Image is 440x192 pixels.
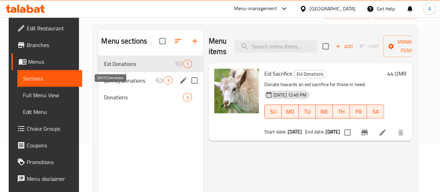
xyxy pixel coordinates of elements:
div: Eid Donations1 [98,55,203,72]
span: [DATE] Donations [104,76,155,85]
div: Menu-management [234,5,277,13]
span: Add item [333,41,355,52]
span: SU [267,107,279,117]
a: Menus [11,53,82,70]
a: Branches [11,37,82,53]
span: Menus [28,57,77,66]
span: Manage items [389,38,424,55]
span: Sections [23,74,77,83]
span: FR [353,107,364,117]
span: Coupons [27,141,77,149]
span: Eid Donations [104,60,175,68]
div: Donations4 [98,89,203,106]
a: Edit Menu [17,103,82,120]
span: Start date: [264,127,287,136]
h2: Menu sections [101,36,147,46]
span: A [428,5,431,13]
div: items [183,60,192,68]
span: Edit Menu [23,108,77,116]
h2: Menu items [209,36,227,57]
button: TH [333,105,350,118]
span: End date: [305,127,324,136]
span: Select section first [355,41,383,52]
a: Sections [17,70,82,87]
span: Sort sections [170,33,186,49]
span: Select to update [340,125,355,140]
span: MO [285,107,296,117]
span: 4 [183,94,191,101]
a: Full Menu View [17,87,82,103]
span: [DATE] 12:40 PM [271,92,309,98]
button: delete [392,124,409,141]
button: SU [264,105,282,118]
button: WE [316,105,333,118]
a: Edit Restaurant [11,20,82,37]
span: Eid Sacrifice [264,68,292,79]
span: Edit Restaurant [27,24,77,32]
svg: Inactive section [175,60,183,68]
input: search [235,40,317,53]
a: Menu disclaimer [11,170,82,187]
span: 1 [183,61,191,67]
a: Promotions [11,154,82,170]
button: TU [299,105,316,118]
button: Branch-specific-item [356,124,373,141]
button: Manage items [383,36,430,57]
button: FR [350,105,367,118]
div: items [183,93,192,101]
div: Eid Donations [294,70,327,78]
span: Menu disclaimer [27,175,77,183]
span: Eid Donations [294,70,326,78]
h6: 44 OMR [387,69,406,78]
nav: Menu sections [98,53,203,108]
span: TU [302,107,313,117]
span: Promotions [27,158,77,166]
span: WE [319,107,330,117]
span: Select section [318,39,333,54]
img: Eid Sacrifice [214,69,259,113]
div: [GEOGRAPHIC_DATA] [310,5,355,13]
div: [DATE] Donations3edit [98,72,203,89]
button: SA [367,105,384,118]
span: Add [335,43,353,51]
span: Donations [104,93,183,101]
a: Choice Groups [11,120,82,137]
span: Full Menu View [23,91,77,99]
button: Add [333,41,355,52]
p: Donate towards an eid sacrifice for those in need. [264,80,384,89]
span: Select all sections [155,34,170,48]
span: Branches [27,41,77,49]
button: Add section [186,33,203,49]
span: SA [370,107,381,117]
button: MO [282,105,299,118]
span: TH [336,107,347,117]
a: Coupons [11,137,82,154]
a: Edit menu item [378,128,387,137]
span: Choice Groups [27,124,77,133]
button: edit [178,75,189,86]
span: 3 [164,77,172,84]
b: [DATE] [287,127,302,136]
